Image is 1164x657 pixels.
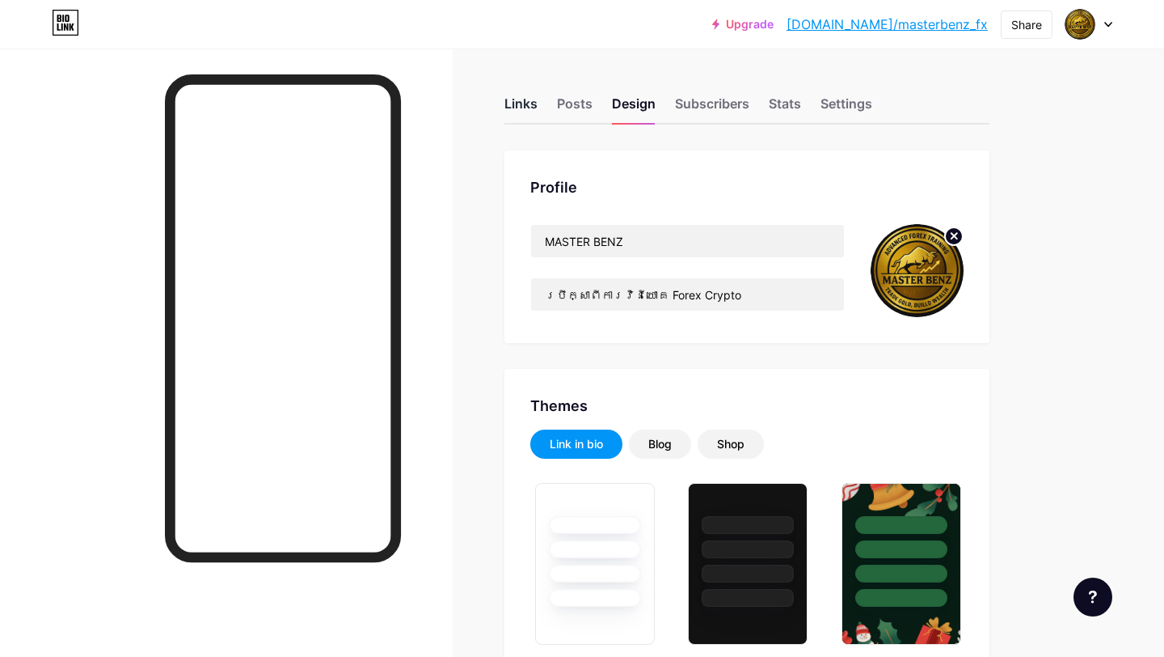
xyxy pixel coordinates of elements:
div: Profile [530,176,964,198]
a: Upgrade [712,18,774,31]
img: exnesscambodia [871,224,964,317]
img: exnesscambodia [1065,9,1095,40]
div: Shop [717,436,744,452]
div: Stats [769,94,801,123]
div: Posts [557,94,593,123]
div: Links [504,94,538,123]
div: Share [1011,16,1042,33]
div: Subscribers [675,94,749,123]
div: Link in bio [550,436,603,452]
input: Bio [531,278,844,311]
a: [DOMAIN_NAME]/masterbenz_fx [787,15,988,34]
div: Blog [648,436,672,452]
input: Name [531,225,844,257]
div: Design [612,94,656,123]
div: Settings [820,94,872,123]
div: Themes [530,395,964,417]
